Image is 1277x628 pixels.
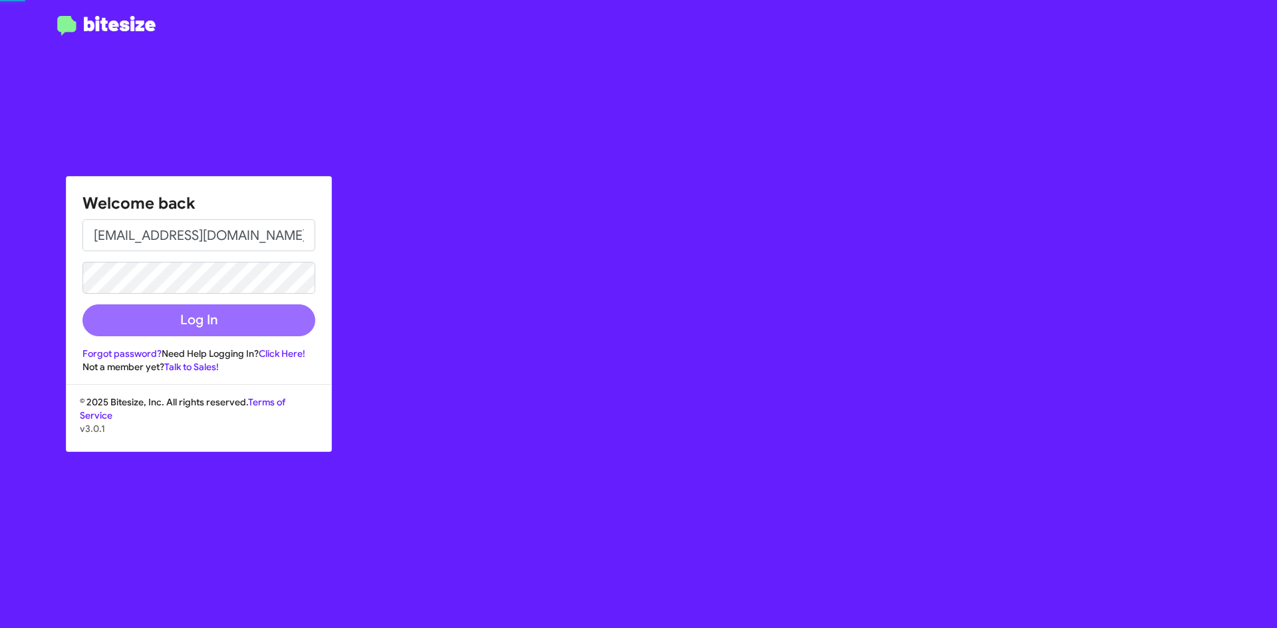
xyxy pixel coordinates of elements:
a: Click Here! [259,348,305,360]
input: Email address [82,219,315,251]
h1: Welcome back [82,193,315,214]
a: Forgot password? [82,348,162,360]
div: Not a member yet? [82,360,315,373]
button: Log In [82,304,315,336]
div: © 2025 Bitesize, Inc. All rights reserved. [67,395,331,451]
p: v3.0.1 [80,422,318,435]
div: Need Help Logging In? [82,347,315,360]
a: Talk to Sales! [164,361,219,373]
